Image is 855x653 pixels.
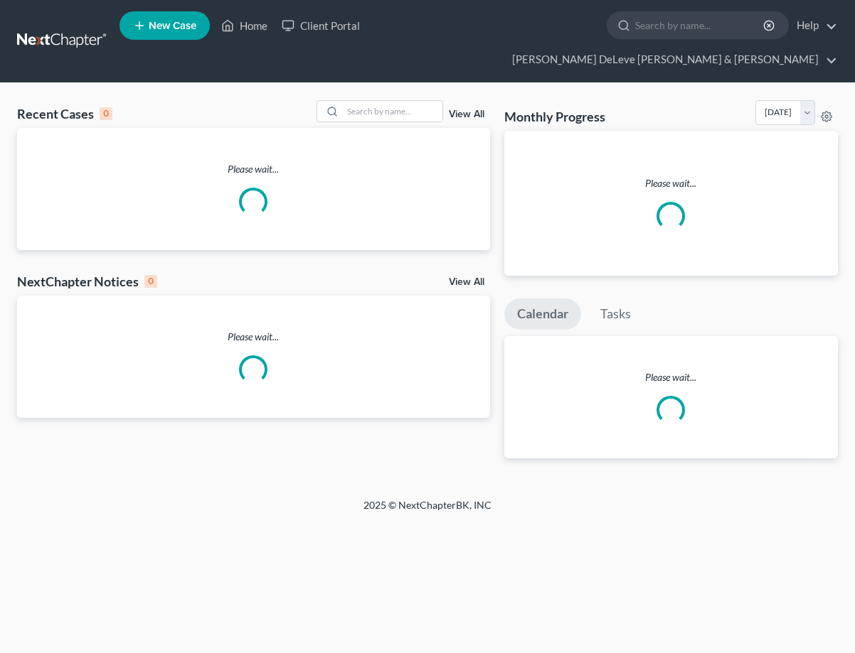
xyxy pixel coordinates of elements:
[449,109,484,119] a: View All
[17,273,157,290] div: NextChapter Notices
[635,12,765,38] input: Search by name...
[149,21,196,31] span: New Case
[516,176,827,190] p: Please wait...
[17,330,490,344] p: Please wait...
[214,13,275,38] a: Home
[504,108,605,125] h3: Monthly Progress
[449,277,484,287] a: View All
[588,298,644,330] a: Tasks
[22,498,833,524] div: 2025 © NextChapterBK, INC
[17,162,490,176] p: Please wait...
[505,47,837,72] a: [PERSON_NAME] DeLeve [PERSON_NAME] & [PERSON_NAME]
[100,107,112,120] div: 0
[504,298,581,330] a: Calendar
[17,105,112,122] div: Recent Cases
[343,101,442,122] input: Search by name...
[275,13,367,38] a: Client Portal
[504,370,838,384] p: Please wait...
[790,13,837,38] a: Help
[144,275,157,288] div: 0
